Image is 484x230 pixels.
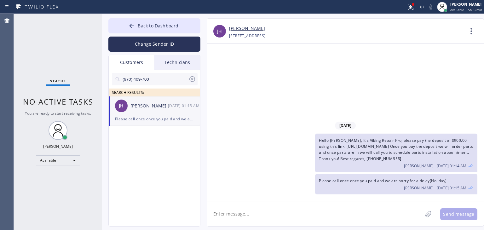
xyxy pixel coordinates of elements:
[440,208,477,220] button: Send message
[138,23,178,29] span: Back to Dashboard
[108,18,200,33] button: Back to Dashboard
[25,111,91,116] span: You are ready to start receiving tasks.
[115,115,194,123] div: Please call once once you paid and we are sorry for a delay(Holiday)
[50,79,66,83] span: Status
[122,73,188,85] input: Search
[404,185,434,191] span: [PERSON_NAME]
[119,102,124,110] span: JH
[108,37,200,52] button: Change Sender ID
[450,8,482,12] span: Available | 5h 32min
[36,155,80,165] div: Available
[319,138,473,161] span: Hello [PERSON_NAME], It's Viking Repair Pro, please pay the deposit of $900.00 using this link: [...
[315,134,477,172] div: 09/01/2025 9:14 AM
[229,25,265,32] a: [PERSON_NAME]
[168,102,201,109] div: 09/01/2025 9:15 AM
[426,3,435,11] button: Mute
[315,174,477,194] div: 09/01/2025 9:15 AM
[154,55,200,70] div: Technicians
[43,144,73,149] div: [PERSON_NAME]
[437,163,466,169] span: [DATE] 01:14 AM
[112,90,144,95] span: SEARCH RESULTS:
[437,185,466,191] span: [DATE] 01:15 AM
[450,2,482,7] div: [PERSON_NAME]
[319,178,447,183] span: Please call once once you paid and we are sorry for a delay(Holiday)
[229,32,265,39] div: [STREET_ADDRESS]
[217,28,222,35] span: JH
[130,102,168,110] div: [PERSON_NAME]
[23,96,93,107] span: No active tasks
[109,55,154,70] div: Customers
[335,122,356,129] span: [DATE]
[404,163,434,169] span: [PERSON_NAME]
